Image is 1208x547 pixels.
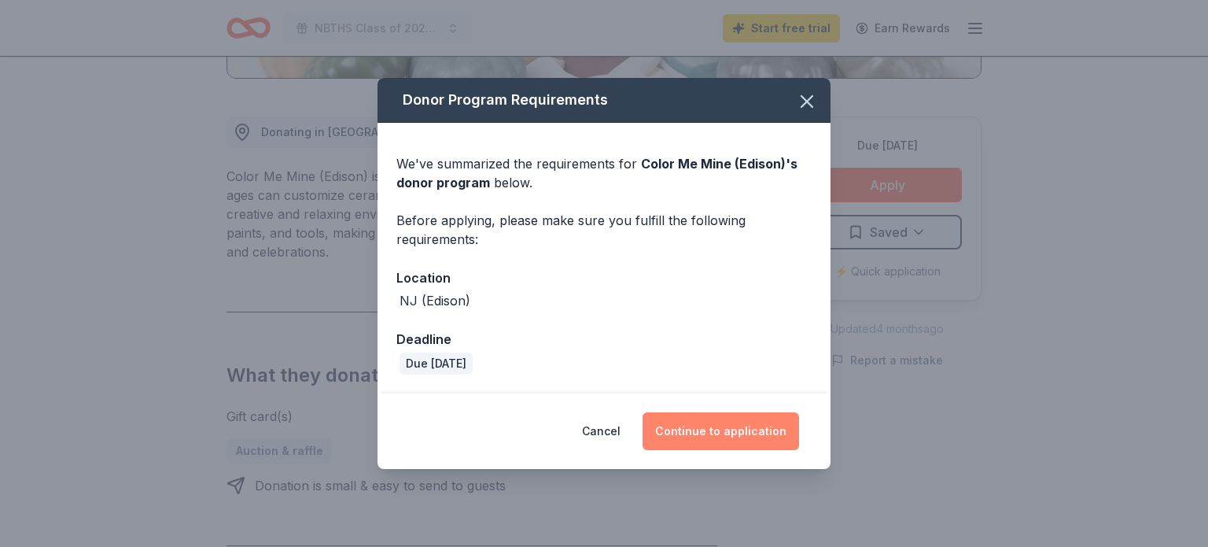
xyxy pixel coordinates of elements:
[400,291,470,310] div: NJ (Edison)
[396,211,812,249] div: Before applying, please make sure you fulfill the following requirements:
[377,78,830,123] div: Donor Program Requirements
[396,154,812,192] div: We've summarized the requirements for below.
[396,268,812,288] div: Location
[396,329,812,349] div: Deadline
[582,412,621,450] button: Cancel
[643,412,799,450] button: Continue to application
[400,353,473,375] div: Due [DATE]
